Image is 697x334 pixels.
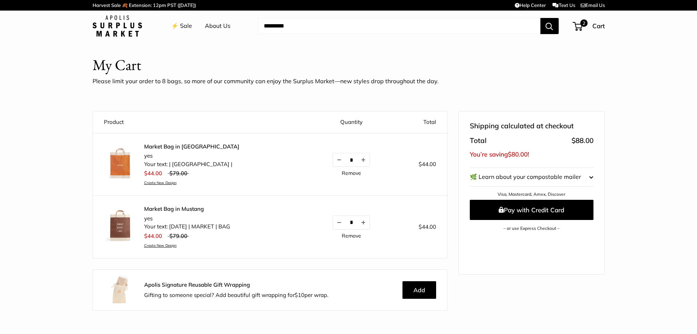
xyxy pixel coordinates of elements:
span: $44.00 [144,170,162,177]
th: Quantity [310,111,392,133]
span: $44.00 [144,232,162,239]
a: Visa, Mastercard, Amex, Discover [498,191,565,197]
h1: My Cart [93,54,141,76]
span: $80.00 [508,150,528,158]
th: Product [93,111,311,133]
a: Remove [342,233,361,238]
span: Cart [592,22,605,30]
li: yes [144,214,230,223]
span: You’re saving ! [470,150,529,158]
img: Apolis: Surplus Market [93,15,142,37]
strong: Apolis Signature Reusable Gift Wrapping [144,281,250,288]
li: Your text: [DATE] | MARKET | BAG [144,223,230,231]
a: Market Bag in [GEOGRAPHIC_DATA] [144,143,239,150]
p: Please limit your order to 8 bags, so more of our community can enjoy the Surplus Market—new styl... [93,76,439,87]
button: Increase quantity by 1 [357,216,370,229]
span: Total [470,134,487,147]
button: 🌿 Learn about your compostable mailer [470,168,593,186]
input: Quantity [345,219,357,225]
span: Shipping calculated at checkout [470,120,574,133]
span: $88.00 [572,136,593,145]
button: Decrease quantity by 1 [333,153,345,166]
li: yes [144,152,239,160]
input: Search... [258,18,540,34]
button: Decrease quantity by 1 [333,216,345,229]
img: Apolis_GiftWrapping_5_90x_2x.jpg [104,274,137,307]
span: $44.00 [419,161,436,168]
button: Add [402,281,436,299]
th: Total [392,111,447,133]
li: Your text: | [GEOGRAPHIC_DATA] | [144,160,239,169]
a: Remove [342,170,361,176]
a: About Us [205,21,231,32]
span: 2 [580,19,587,27]
button: Search [540,18,559,34]
a: Text Us [552,2,575,8]
a: – or use Express Checkout – [503,225,559,231]
button: Pay with Credit Card [470,200,593,220]
span: $10 [295,291,304,298]
span: $79.00 [169,232,187,239]
button: Increase quantity by 1 [357,153,370,166]
a: Market Bag in Mustang [144,205,230,213]
span: Gifting to someone special? Add beautiful gift wrapping for per wrap. [144,291,328,298]
a: Create New Design [144,243,230,248]
span: $44.00 [419,223,436,230]
a: Email Us [581,2,605,8]
a: Help Center [515,2,546,8]
a: ⚡️ Sale [171,21,192,32]
input: Quantity [345,157,357,163]
a: 2 Cart [573,20,605,32]
a: Create New Design [144,180,239,185]
span: $79.00 [169,170,187,177]
iframe: PayPal-paypal [470,243,593,260]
